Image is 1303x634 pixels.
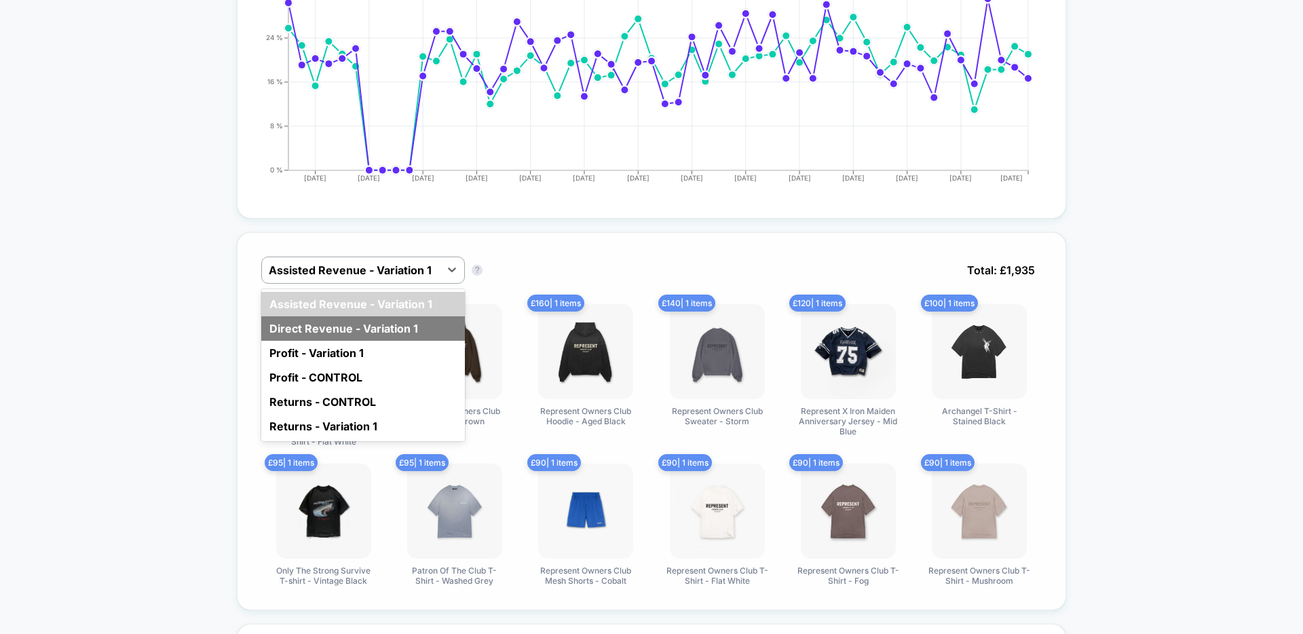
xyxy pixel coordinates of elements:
tspan: [DATE] [519,174,542,182]
span: £ 90 | 1 items [789,454,843,471]
img: Represent X Iron Maiden Anniversary Jersey - Mid Blue [801,304,896,399]
tspan: [DATE] [896,174,918,182]
span: £ 90 | 1 items [527,454,581,471]
tspan: [DATE] [842,174,865,182]
div: Returns - CONTROL [261,390,465,414]
span: Represent Owners Club Mesh Shorts - Cobalt [535,565,637,586]
img: Represent Owners Club Sweater - Storm [670,304,765,399]
tspan: [DATE] [681,174,703,182]
img: Archangel T-Shirt - Stained Black [932,304,1027,399]
img: Represent Owners Club T-Shirt - Flat White [670,464,765,559]
tspan: 16 % [267,77,283,86]
span: Represent Owners Club T-Shirt - Flat White [666,565,768,586]
tspan: [DATE] [950,174,972,182]
span: £ 95 | 1 items [265,454,318,471]
img: Represent Owners Club Hoodie - Aged Black [538,304,633,399]
div: Direct Revenue - Variation 1 [261,316,465,341]
span: Represent Owners Club T-Shirt - Mushroom [928,565,1030,586]
button: ? [472,265,483,276]
tspan: [DATE] [627,174,649,182]
div: Returns - Variation 1 [261,414,465,439]
span: Represent Owners Club T-Shirt - Fog [797,565,899,586]
span: £ 160 | 1 items [527,295,584,312]
span: Patron Of The Club T-Shirt - Washed Grey [404,565,506,586]
tspan: [DATE] [466,174,488,182]
img: Represent Owners Club T-Shirt - Mushroom [932,464,1027,559]
span: £ 95 | 1 items [396,454,449,471]
span: Total: £ 1,935 [960,257,1042,284]
span: £ 90 | 1 items [658,454,712,471]
tspan: 24 % [266,33,283,41]
tspan: [DATE] [789,174,811,182]
tspan: [DATE] [358,174,380,182]
img: Only The Strong Survive T-shirt - Vintage Black [276,464,371,559]
div: Profit - Variation 1 [261,341,465,365]
tspan: [DATE] [1000,174,1023,182]
img: Represent Owners Club T-Shirt - Fog [801,464,896,559]
div: Profit - CONTROL [261,365,465,390]
span: Only The Strong Survive T-shirt - Vintage Black [273,565,375,586]
span: Represent Owners Club Sweater - Storm [666,406,768,426]
tspan: 0 % [270,166,283,174]
span: Represent Owners Club Hoodie - Aged Black [535,406,637,426]
tspan: [DATE] [734,174,757,182]
span: £ 90 | 1 items [921,454,975,471]
span: £ 140 | 1 items [658,295,715,312]
span: £ 100 | 1 items [921,295,978,312]
tspan: [DATE] [411,174,434,182]
span: £ 120 | 1 items [789,295,846,312]
div: Assisted Revenue - Variation 1 [261,292,465,316]
span: Archangel T-Shirt - Stained Black [928,406,1030,426]
tspan: 8 % [270,122,283,130]
span: Represent X Iron Maiden Anniversary Jersey - Mid Blue [797,406,899,436]
tspan: [DATE] [304,174,326,182]
tspan: [DATE] [573,174,595,182]
img: Represent Owners Club Mesh Shorts - Cobalt [538,464,633,559]
img: Patron Of The Club T-Shirt - Washed Grey [407,464,502,559]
